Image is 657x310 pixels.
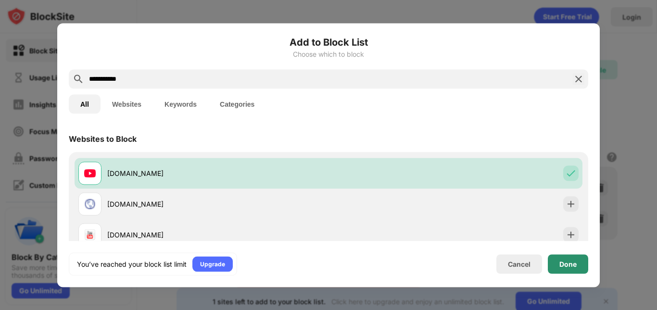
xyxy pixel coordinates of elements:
[84,198,96,210] img: favicons
[107,168,328,178] div: [DOMAIN_NAME]
[73,73,84,85] img: search.svg
[69,35,588,49] h6: Add to Block List
[84,229,96,240] img: favicons
[77,259,187,269] div: You’ve reached your block list limit
[69,94,101,113] button: All
[69,134,137,143] div: Websites to Block
[107,199,328,209] div: [DOMAIN_NAME]
[508,260,531,268] div: Cancel
[573,73,584,85] img: search-close
[107,230,328,240] div: [DOMAIN_NAME]
[153,94,208,113] button: Keywords
[559,260,577,268] div: Done
[200,259,225,269] div: Upgrade
[208,94,266,113] button: Categories
[101,94,153,113] button: Websites
[69,50,588,58] div: Choose which to block
[84,167,96,179] img: favicons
